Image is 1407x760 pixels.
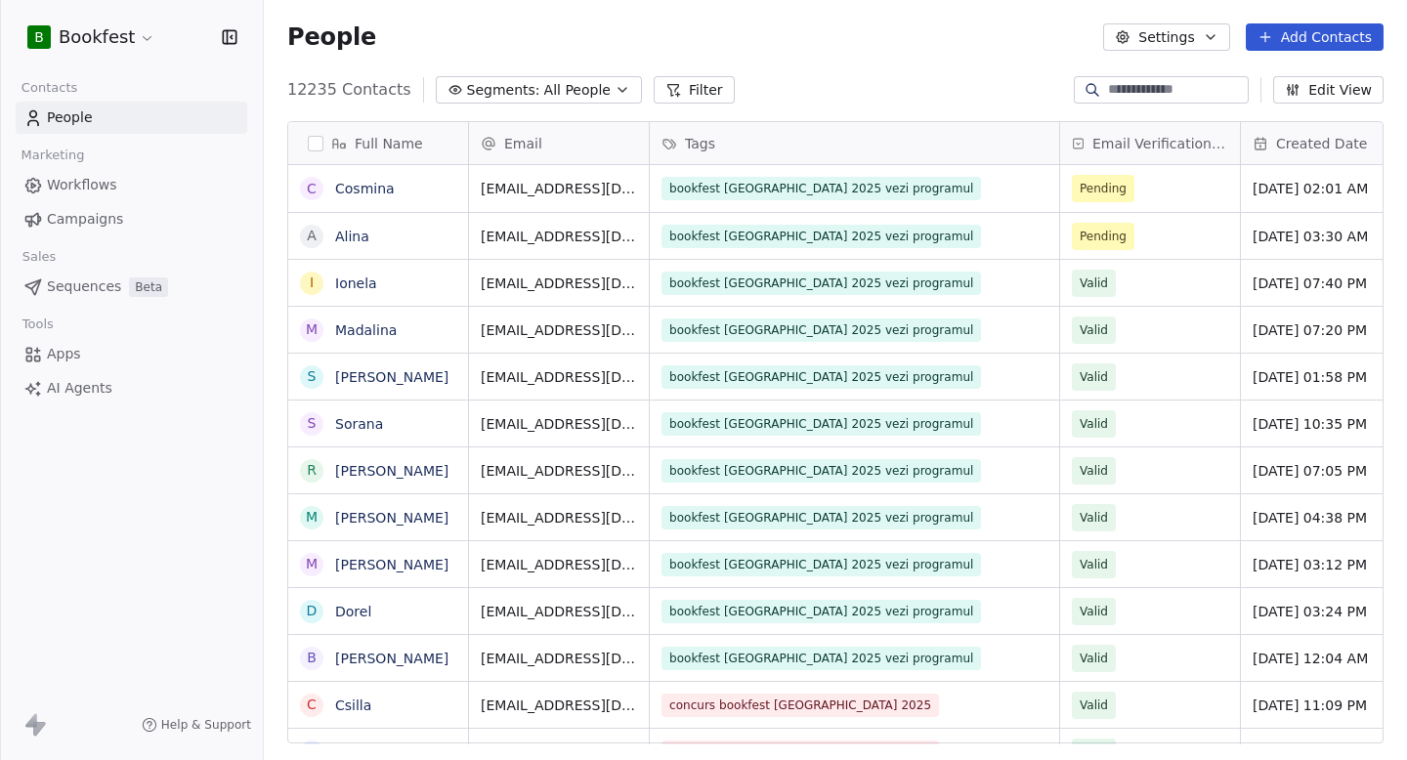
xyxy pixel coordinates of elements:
div: I [310,273,314,293]
span: [EMAIL_ADDRESS][DOMAIN_NAME] [481,179,637,198]
div: Email Verification Status [1060,122,1240,164]
button: Settings [1103,23,1229,51]
div: C [307,179,317,199]
div: M [306,554,318,574]
div: S [308,413,317,434]
span: Valid [1080,555,1108,574]
span: Valid [1080,508,1108,528]
span: Email Verification Status [1092,134,1228,153]
a: [PERSON_NAME] [335,463,448,479]
span: Tools [14,310,62,339]
div: S [308,366,317,387]
span: Email [504,134,542,153]
a: [PERSON_NAME] [335,510,448,526]
div: grid [288,165,469,744]
span: Sales [14,242,64,272]
a: [PERSON_NAME] [335,651,448,666]
span: bookfest [GEOGRAPHIC_DATA] 2025 vezi programul [661,600,981,623]
span: People [287,22,376,52]
span: B [34,27,44,47]
span: Tags [685,134,715,153]
span: Valid [1080,696,1108,715]
button: Edit View [1273,76,1384,104]
a: SequencesBeta [16,271,247,303]
div: M [306,507,318,528]
div: D [307,601,318,621]
a: Help & Support [142,717,251,733]
div: Tags [650,122,1059,164]
div: A [307,226,317,246]
span: bookfest [GEOGRAPHIC_DATA] 2025 vezi programul [661,225,981,248]
span: Sequences [47,276,121,297]
span: Bookfest [59,24,135,50]
span: All People [544,80,611,101]
span: [EMAIL_ADDRESS][DOMAIN_NAME] [481,274,637,293]
button: BBookfest [23,21,159,54]
a: Sorana [335,416,383,432]
span: Campaigns [47,209,123,230]
button: Add Contacts [1246,23,1384,51]
span: AI Agents [47,378,112,399]
a: Csilla [335,697,371,713]
span: 12235 Contacts [287,78,411,102]
span: [EMAIL_ADDRESS][DOMAIN_NAME] [481,508,637,528]
span: Apps [47,344,81,364]
div: R [307,460,317,481]
a: Ionela [335,275,377,291]
span: [EMAIL_ADDRESS][DOMAIN_NAME] [481,696,637,715]
a: AI Agents [16,372,247,404]
span: Valid [1080,274,1108,293]
a: [PERSON_NAME] [335,369,448,385]
div: Email [469,122,649,164]
span: [EMAIL_ADDRESS][DOMAIN_NAME] [481,320,637,340]
div: C [307,695,317,715]
span: Segments: [467,80,540,101]
span: Valid [1080,367,1108,387]
span: Marketing [13,141,93,170]
a: Campaigns [16,203,247,235]
span: Workflows [47,175,117,195]
span: Full Name [355,134,423,153]
span: [EMAIL_ADDRESS][DOMAIN_NAME] [481,461,637,481]
span: Valid [1080,461,1108,481]
a: Dorel [335,604,371,619]
span: [EMAIL_ADDRESS][DOMAIN_NAME] [481,649,637,668]
span: Pending [1080,179,1127,198]
span: bookfest [GEOGRAPHIC_DATA] 2025 vezi programul [661,647,981,670]
span: People [47,107,93,128]
a: Workflows [16,169,247,201]
a: Geanina [335,744,392,760]
div: M [306,319,318,340]
span: Valid [1080,602,1108,621]
span: bookfest [GEOGRAPHIC_DATA] 2025 vezi programul [661,272,981,295]
span: Valid [1080,649,1108,668]
a: People [16,102,247,134]
span: bookfest [GEOGRAPHIC_DATA] 2025 vezi programul [661,412,981,436]
span: concurs bookfest [GEOGRAPHIC_DATA] 2025 [661,694,939,717]
div: B [307,648,317,668]
button: Filter [654,76,735,104]
span: Valid [1080,320,1108,340]
span: bookfest [GEOGRAPHIC_DATA] 2025 vezi programul [661,506,981,529]
span: [EMAIL_ADDRESS][DOMAIN_NAME] [481,414,637,434]
span: Valid [1080,414,1108,434]
span: bookfest [GEOGRAPHIC_DATA] 2025 vezi programul [661,553,981,576]
span: Help & Support [161,717,251,733]
a: Apps [16,338,247,370]
span: [EMAIL_ADDRESS][DOMAIN_NAME] [481,602,637,621]
a: Madalina [335,322,397,338]
a: [PERSON_NAME] [335,557,448,572]
span: [EMAIL_ADDRESS][DOMAIN_NAME] [481,367,637,387]
span: [EMAIL_ADDRESS][DOMAIN_NAME] [481,555,637,574]
span: [EMAIL_ADDRESS][DOMAIN_NAME] [481,227,637,246]
span: bookfest [GEOGRAPHIC_DATA] 2025 vezi programul [661,318,981,342]
a: Alina [335,229,369,244]
div: Full Name [288,122,468,164]
span: bookfest [GEOGRAPHIC_DATA] 2025 vezi programul [661,177,981,200]
span: Created Date [1276,134,1367,153]
span: Contacts [13,73,86,103]
span: Beta [129,277,168,297]
span: Pending [1080,227,1127,246]
span: bookfest [GEOGRAPHIC_DATA] 2025 vezi programul [661,365,981,389]
a: Cosmina [335,181,395,196]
